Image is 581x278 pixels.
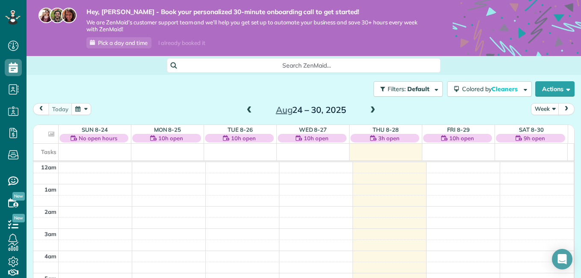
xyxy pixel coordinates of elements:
[98,39,148,46] span: Pick a day and time
[552,249,572,269] div: Open Intercom Messenger
[531,103,559,115] button: Week
[44,208,56,215] span: 2am
[82,126,108,133] a: Sun 8-24
[231,134,256,142] span: 10h open
[373,81,443,97] button: Filters: Default
[492,85,519,93] span: Cleaners
[50,8,65,23] img: jorge-587dff0eeaa6aab1f244e6dc62b8924c3b6ad411094392a53c71c6c4a576187d.jpg
[61,8,77,23] img: michelle-19f622bdf1676172e81f8f8fba1fb50e276960ebfe0243fe18214015130c80e4.jpg
[378,134,400,142] span: 3h open
[524,134,545,142] span: 9h open
[462,85,521,93] span: Colored by
[44,186,56,193] span: 1am
[86,19,427,33] span: We are ZenMaid’s customer support team and we’ll help you get set up to automate your business an...
[33,103,49,115] button: prev
[369,81,443,97] a: Filters: Default
[258,105,365,115] h2: 24 – 30, 2025
[447,81,532,97] button: Colored byCleaners
[41,148,56,155] span: Tasks
[41,164,56,171] span: 12am
[535,81,575,97] button: Actions
[276,104,293,115] span: Aug
[86,37,151,48] a: Pick a day and time
[388,85,406,93] span: Filters:
[12,192,25,201] span: New
[44,231,56,237] span: 3am
[48,103,72,115] button: today
[519,126,544,133] a: Sat 8-30
[44,253,56,260] span: 4am
[79,134,117,142] span: No open hours
[228,126,253,133] a: Tue 8-26
[153,38,210,48] div: I already booked it
[304,134,329,142] span: 10h open
[39,8,54,23] img: maria-72a9807cf96188c08ef61303f053569d2e2a8a1cde33d635c8a3ac13582a053d.jpg
[86,8,427,16] strong: Hey, [PERSON_NAME] - Book your personalized 30-minute onboarding call to get started!
[449,134,474,142] span: 10h open
[154,126,181,133] a: Mon 8-25
[373,126,399,133] a: Thu 8-28
[447,126,470,133] a: Fri 8-29
[12,214,25,222] span: New
[558,103,575,115] button: next
[407,85,430,93] span: Default
[299,126,327,133] a: Wed 8-27
[158,134,183,142] span: 10h open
